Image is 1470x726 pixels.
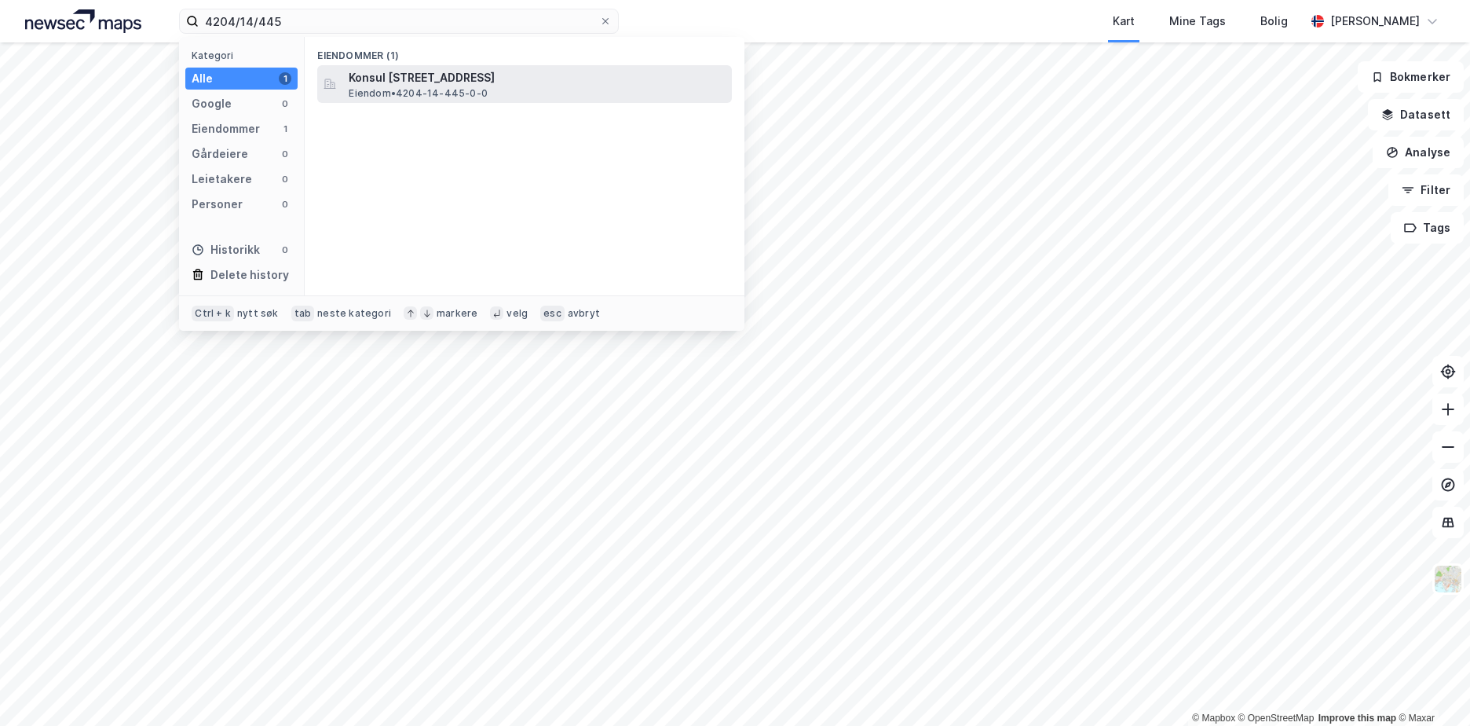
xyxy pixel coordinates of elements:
div: Gårdeiere [192,145,248,163]
div: Historikk [192,240,260,259]
div: [PERSON_NAME] [1330,12,1420,31]
input: Søk på adresse, matrikkel, gårdeiere, leietakere eller personer [199,9,599,33]
div: Ctrl + k [192,306,234,321]
div: 0 [279,244,291,256]
iframe: Chat Widget [1391,651,1470,726]
button: Analyse [1373,137,1464,168]
img: logo.a4113a55bc3d86da70a041830d287a7e.svg [25,9,141,33]
button: Filter [1388,174,1464,206]
div: neste kategori [317,307,391,320]
div: Eiendommer (1) [305,37,744,65]
div: velg [506,307,528,320]
a: Improve this map [1318,713,1396,724]
div: Bolig [1260,12,1288,31]
div: 1 [279,123,291,135]
div: Google [192,94,232,113]
div: tab [291,306,315,321]
div: Eiendommer [192,119,260,138]
button: Datasett [1368,99,1464,130]
a: OpenStreetMap [1238,713,1315,724]
span: Konsul [STREET_ADDRESS] [349,68,726,87]
div: Kategori [192,49,298,61]
div: Alle [192,69,213,88]
div: nytt søk [237,307,279,320]
span: Eiendom • 4204-14-445-0-0 [349,87,488,100]
div: Kart [1113,12,1135,31]
div: 1 [279,72,291,85]
a: Mapbox [1192,713,1235,724]
div: esc [540,306,565,321]
button: Bokmerker [1358,61,1464,93]
div: Personer [192,195,243,214]
div: 0 [279,97,291,110]
div: Leietakere [192,170,252,189]
div: 0 [279,148,291,160]
button: Tags [1391,212,1464,244]
div: Delete history [210,266,289,284]
div: avbryt [568,307,600,320]
img: Z [1433,564,1463,594]
div: 0 [279,198,291,211]
div: 0 [279,173,291,185]
div: Mine Tags [1169,12,1226,31]
div: markere [437,307,477,320]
